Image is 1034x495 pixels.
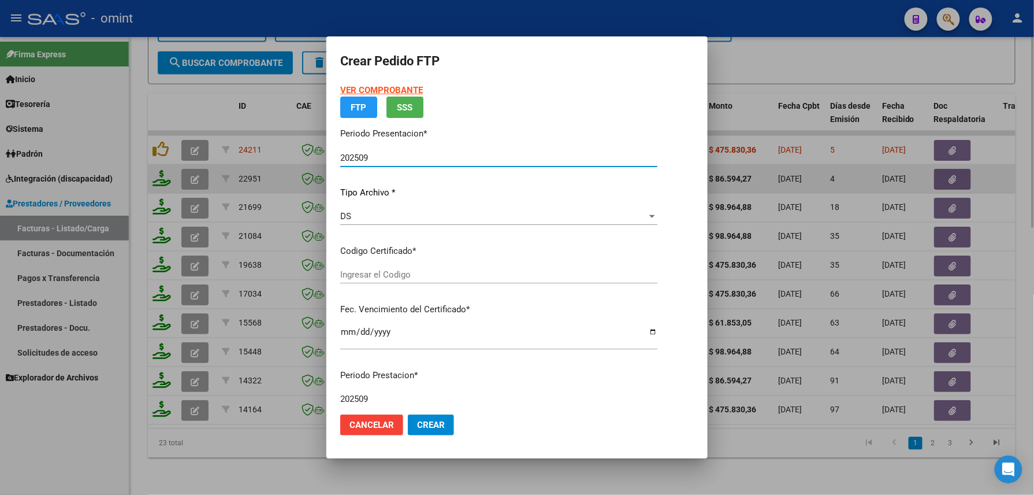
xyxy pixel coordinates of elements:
[417,420,445,430] span: Crear
[340,245,657,258] p: Codigo Certificado
[340,303,657,316] p: Fec. Vencimiento del Certificado
[340,211,351,221] span: DS
[340,50,694,72] h2: Crear Pedido FTP
[340,127,657,141] p: Periodo Presentacion
[349,420,394,430] span: Cancelar
[340,97,377,118] button: FTP
[340,186,657,200] p: Tipo Archivo *
[995,456,1022,483] div: Open Intercom Messenger
[408,415,454,435] button: Crear
[340,415,403,435] button: Cancelar
[397,102,413,113] span: SSS
[386,97,423,118] button: SSS
[351,102,367,113] span: FTP
[340,369,657,382] p: Periodo Prestacion
[340,85,423,95] a: VER COMPROBANTE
